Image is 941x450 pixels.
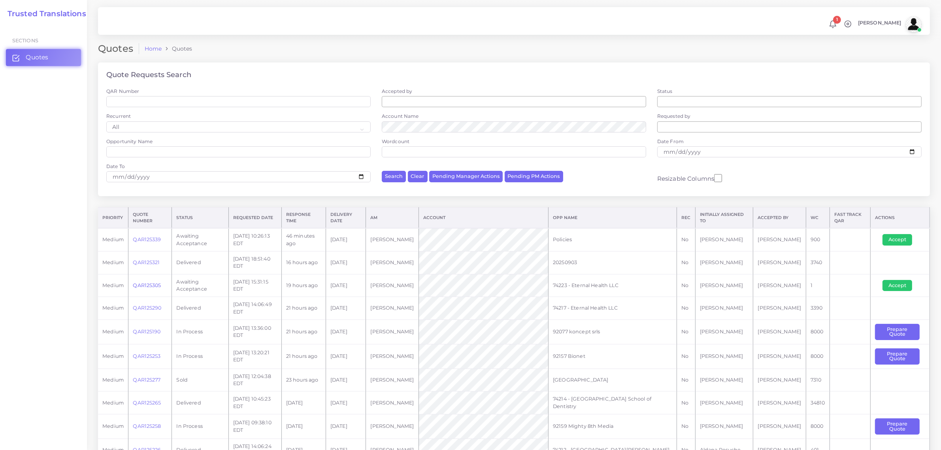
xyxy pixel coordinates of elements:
td: 23 hours ago [281,369,326,391]
label: Opportunity Name [106,138,153,145]
a: QAR125339 [133,236,161,242]
td: 3390 [806,297,830,320]
td: [DATE] [281,391,326,414]
a: Prepare Quote [875,423,925,429]
img: avatar [906,16,922,32]
td: [GEOGRAPHIC_DATA] [549,369,677,391]
button: Clear [408,171,428,182]
th: WC [806,208,830,228]
td: 21 hours ago [281,297,326,320]
th: Requested Date [228,208,281,228]
td: [DATE] [326,391,366,414]
td: [PERSON_NAME] [366,297,419,320]
th: Opp Name [549,208,677,228]
td: No [677,369,695,391]
td: [PERSON_NAME] [366,414,419,439]
td: No [677,391,695,414]
td: [DATE] 18:51:40 EDT [228,251,281,274]
td: [PERSON_NAME] [753,414,806,439]
td: 8000 [806,320,830,344]
span: medium [102,282,124,288]
button: Accept [883,234,912,245]
td: In Process [172,414,228,439]
td: [DATE] [281,414,326,439]
td: In Process [172,320,228,344]
th: Status [172,208,228,228]
td: [PERSON_NAME] [753,274,806,297]
th: Initially Assigned to [695,208,753,228]
a: Home [145,45,162,53]
td: No [677,344,695,369]
td: [DATE] [326,297,366,320]
label: Account Name [382,113,419,119]
a: Accept [883,236,918,242]
a: Accept [883,282,918,288]
td: 8000 [806,414,830,439]
td: Awaiting Acceptance [172,228,228,251]
td: Delivered [172,297,228,320]
label: Accepted by [382,88,413,95]
td: Awaiting Acceptance [172,274,228,297]
td: No [677,274,695,297]
td: No [677,320,695,344]
button: Prepare Quote [875,418,920,435]
td: 20250903 [549,251,677,274]
td: No [677,228,695,251]
label: Date From [657,138,684,145]
span: medium [102,423,124,429]
td: [DATE] [326,228,366,251]
td: [DATE] 10:26:13 EDT [228,228,281,251]
th: Delivery Date [326,208,366,228]
td: 16 hours ago [281,251,326,274]
td: 92157 Bionet [549,344,677,369]
td: [PERSON_NAME] [695,228,753,251]
a: Prepare Quote [875,329,925,335]
td: 46 minutes ago [281,228,326,251]
td: [PERSON_NAME] [753,344,806,369]
td: [PERSON_NAME] [695,274,753,297]
td: 900 [806,228,830,251]
td: [DATE] [326,251,366,274]
td: [PERSON_NAME] [695,344,753,369]
td: [DATE] 14:06:49 EDT [228,297,281,320]
td: Delivered [172,391,228,414]
td: [PERSON_NAME] [753,369,806,391]
label: Date To [106,163,125,170]
span: Sections [12,38,38,43]
td: [DATE] [326,344,366,369]
td: 7310 [806,369,830,391]
span: medium [102,259,124,265]
span: medium [102,377,124,383]
button: Accept [883,280,912,291]
a: QAR125290 [133,305,161,311]
span: medium [102,400,124,406]
a: QAR125190 [133,329,160,335]
th: Quote Number [128,208,172,228]
a: QAR125277 [133,377,160,383]
td: [PERSON_NAME] [695,320,753,344]
a: 1 [826,20,840,28]
td: 92159 Mighty 8th Media [549,414,677,439]
td: [PERSON_NAME] [695,251,753,274]
span: medium [102,305,124,311]
td: [PERSON_NAME] [366,369,419,391]
a: Trusted Translations [2,9,86,19]
td: [PERSON_NAME] [366,344,419,369]
label: Resizable Columns [657,173,722,183]
button: Prepare Quote [875,324,920,340]
td: [PERSON_NAME] [753,297,806,320]
td: [DATE] 09:38:10 EDT [228,414,281,439]
label: Status [657,88,673,95]
span: medium [102,353,124,359]
td: [DATE] 15:31:15 EDT [228,274,281,297]
a: QAR125321 [133,259,160,265]
td: [PERSON_NAME] [753,391,806,414]
td: 21 hours ago [281,320,326,344]
td: 1 [806,274,830,297]
label: QAR Number [106,88,139,95]
span: 1 [833,16,841,24]
input: Resizable Columns [714,173,722,183]
td: [PERSON_NAME] [695,297,753,320]
td: [PERSON_NAME] [366,228,419,251]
